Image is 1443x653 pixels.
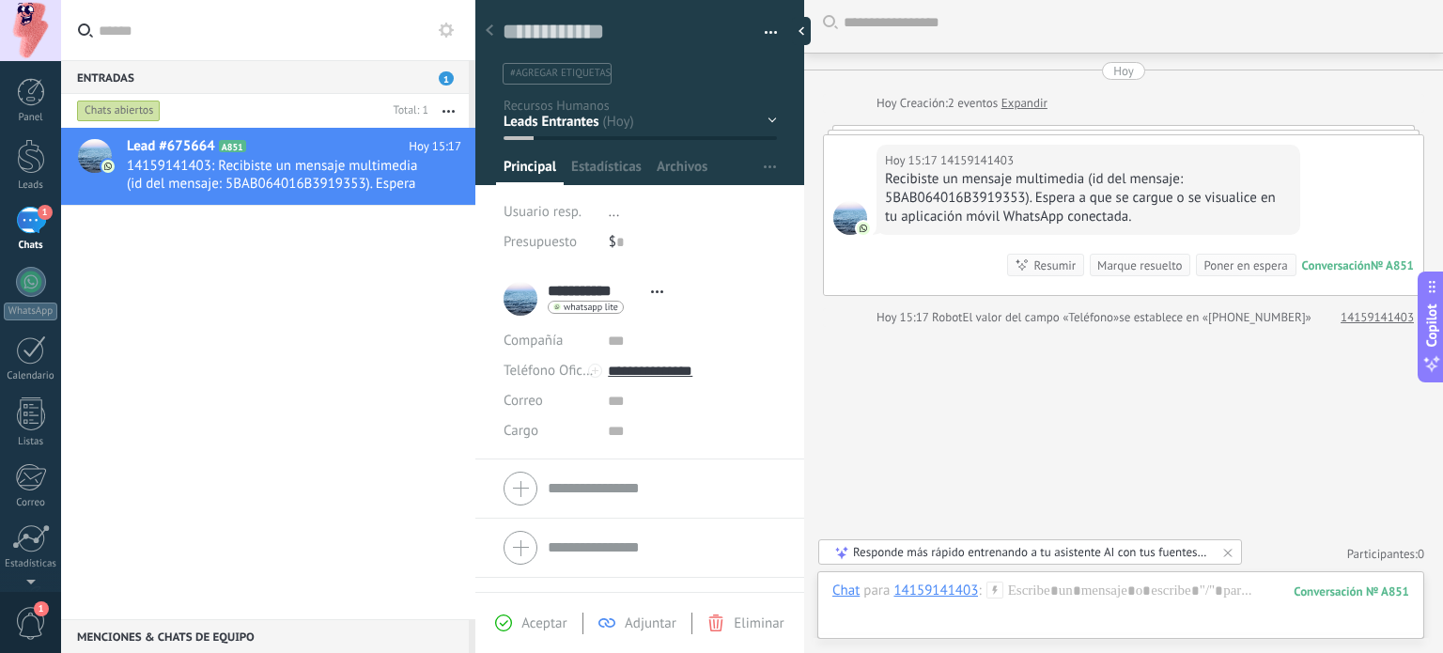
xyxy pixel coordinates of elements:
[1113,62,1134,80] div: Hoy
[127,157,426,193] span: 14159141403: Recibiste un mensaje multimedia (id del mensaje: 5BAB064016B3919353). Espera a que s...
[877,94,900,113] div: Hoy
[127,137,215,156] span: Lead #675664
[504,233,577,251] span: Presupuesto
[853,544,1209,560] div: Responde más rápido entrenando a tu asistente AI con tus fuentes de datos
[510,67,611,80] span: #agregar etiquetas
[4,436,58,448] div: Listas
[4,112,58,124] div: Panel
[792,17,811,45] div: Ocultar
[1203,257,1287,274] div: Poner en espera
[963,308,1120,327] span: El valor del campo «Teléfono»
[857,222,870,235] img: com.amocrm.amocrmwa.svg
[1097,257,1182,274] div: Marque resuelto
[428,94,469,128] button: Más
[504,424,538,438] span: Cargo
[504,386,543,416] button: Correo
[932,309,962,325] span: Robot
[61,619,469,653] div: Menciones & Chats de equipo
[504,197,595,227] div: Usuario resp.
[4,558,58,570] div: Estadísticas
[571,158,642,185] span: Estadísticas
[386,101,428,120] div: Total: 1
[101,160,115,173] img: com.amocrm.amocrmwa.svg
[1347,546,1424,562] a: Participantes:0
[1119,308,1311,327] span: se establece en «[PHONE_NUMBER]»
[625,614,676,632] span: Adjuntar
[77,100,161,122] div: Chats abiertos
[1371,257,1414,273] div: № A851
[893,582,978,599] div: 14159141403
[885,170,1292,226] div: Recibiste un mensaje multimedia (id del mensaje: 5BAB064016B3919353). Espera a que se cargue o se...
[1033,257,1076,274] div: Resumir
[219,140,246,152] span: A851
[948,94,998,113] span: 2 eventos
[4,240,58,252] div: Chats
[504,227,595,257] div: Presupuesto
[504,416,594,446] div: Cargo
[34,601,49,616] span: 1
[439,71,454,86] span: 1
[885,151,940,170] div: Hoy 15:17
[1001,94,1047,113] a: Expandir
[61,128,475,205] a: Lead #675664 A851 Hoy 15:17 14159141403: Recibiste un mensaje multimedia (id del mensaje: 5BAB064...
[504,356,594,386] button: Teléfono Oficina
[1302,257,1371,273] div: Conversación
[504,203,582,221] span: Usuario resp.
[409,137,461,156] span: Hoy 15:17
[4,303,57,320] div: WhatsApp
[1294,583,1409,599] div: 851
[609,227,777,257] div: $
[833,201,867,235] span: 14159141403
[863,582,890,600] span: para
[4,370,58,382] div: Calendario
[978,582,981,600] span: :
[504,392,543,410] span: Correo
[521,614,566,632] span: Aceptar
[940,151,1014,170] span: 14159141403
[504,362,601,380] span: Teléfono Oficina
[1418,546,1424,562] span: 0
[877,308,932,327] div: Hoy 15:17
[1341,308,1414,327] a: 14159141403
[504,326,594,356] div: Compañía
[1422,303,1441,347] span: Copilot
[877,94,1047,113] div: Creación:
[734,614,784,632] span: Eliminar
[38,205,53,220] span: 1
[61,60,469,94] div: Entradas
[4,497,58,509] div: Correo
[657,158,707,185] span: Archivos
[504,158,556,185] span: Principal
[609,203,620,221] span: ...
[564,303,618,312] span: whatsapp lite
[4,179,58,192] div: Leads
